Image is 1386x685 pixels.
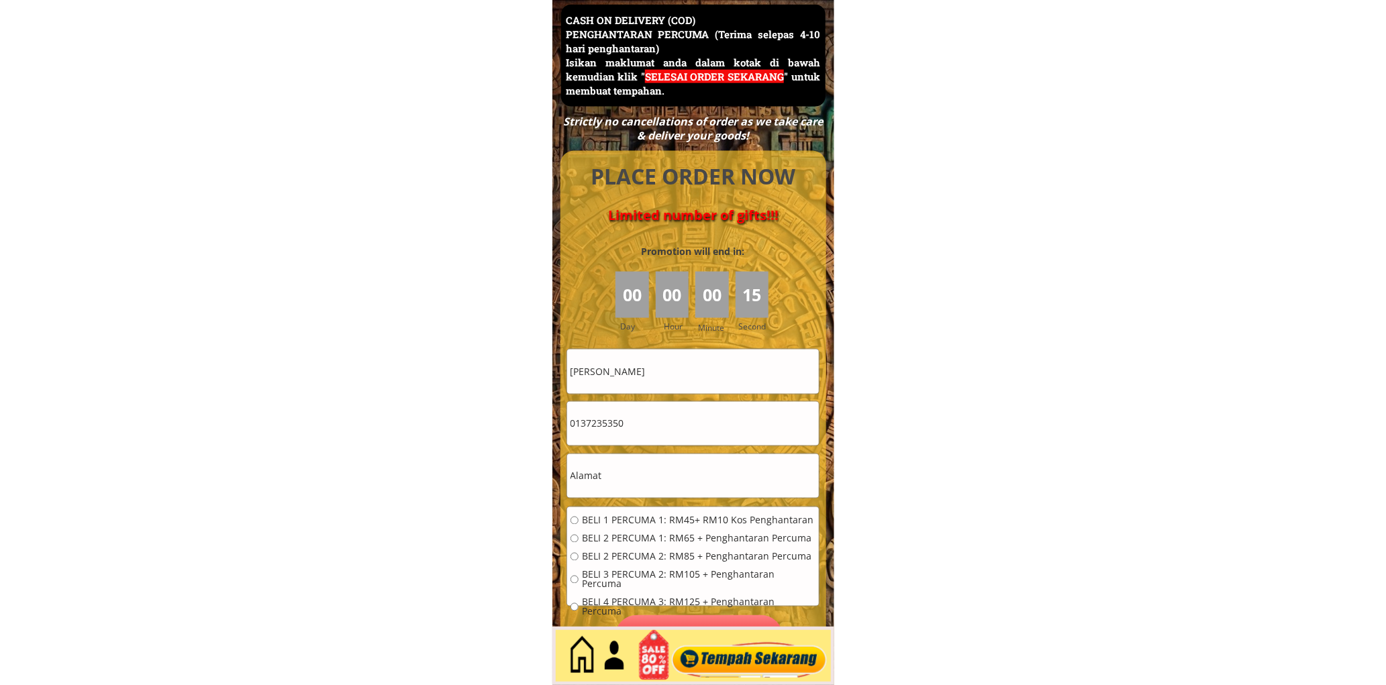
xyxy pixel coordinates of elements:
span: BELI 3 PERCUMA 2: RM105 + Penghantaran Percuma [582,570,815,589]
span: BELI 2 PERCUMA 2: RM85 + Penghantaran Percuma [582,552,815,562]
input: Telefon [567,402,819,445]
h3: Day [620,320,654,333]
span: SELESAI ORDER SEKARANG [645,70,784,83]
h3: Second [739,320,772,333]
span: BELI 4 PERCUMA 3: RM125 + Penghantaran Percuma [582,598,815,617]
input: Alamat [567,454,819,498]
input: Nama [567,350,819,393]
h3: CASH ON DELIVERY (COD) PENGHANTARAN PERCUMA (Terima selepas 4-10 hari penghantaran) Isikan maklum... [566,13,820,98]
span: BELI 2 PERCUMA 1: RM65 + Penghantaran Percuma [582,534,815,543]
div: Strictly no cancellations of order as we take care & deliver your goods! [558,115,827,143]
h4: Limited number of gifts!!! [576,207,811,223]
span: BELI 1 PERCUMA 1: RM45+ RM10 Kos Penghantaran [582,516,815,525]
h3: Promotion will end in: [617,244,769,259]
h3: Hour [664,320,692,333]
h4: PLACE ORDER NOW [576,162,811,192]
p: Pesan sekarang [615,615,783,660]
h3: Minute [698,321,728,334]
